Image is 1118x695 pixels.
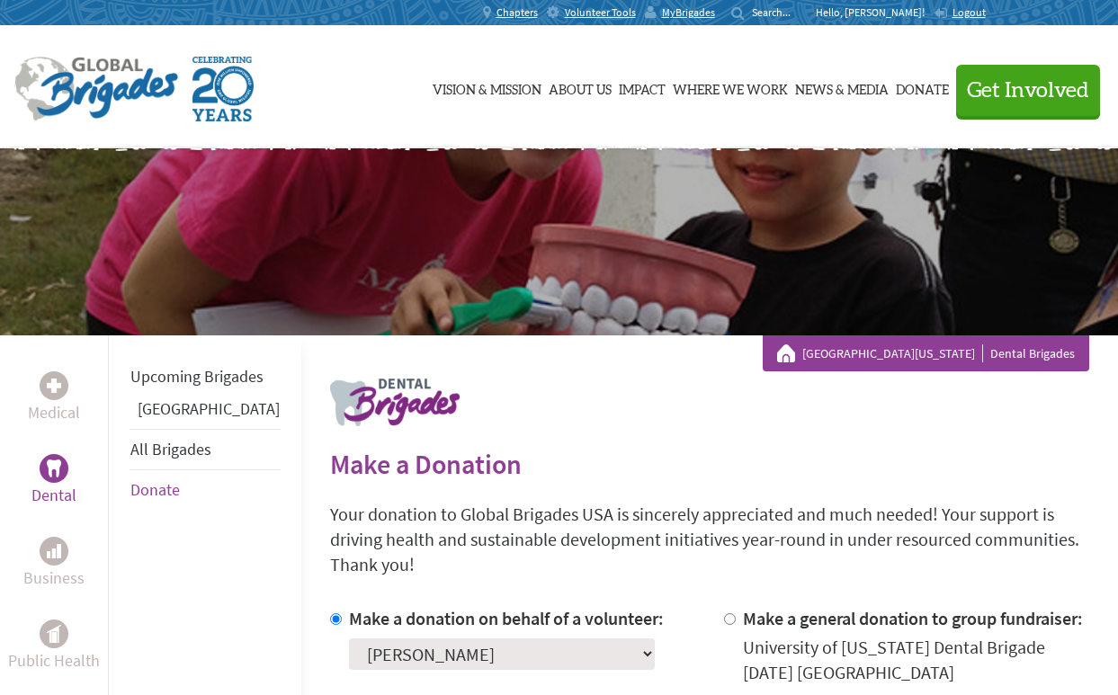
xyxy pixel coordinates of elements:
[743,607,1083,629] label: Make a general donation to group fundraiser:
[47,379,61,393] img: Medical
[130,479,180,500] a: Donate
[28,400,80,425] p: Medical
[31,454,76,508] a: DentalDental
[967,80,1089,102] span: Get Involved
[330,448,1089,480] h2: Make a Donation
[47,544,61,558] img: Business
[14,57,178,121] img: Global Brigades Logo
[549,42,612,132] a: About Us
[565,5,636,20] span: Volunteer Tools
[619,42,666,132] a: Impact
[31,483,76,508] p: Dental
[896,42,949,132] a: Donate
[802,344,983,362] a: [GEOGRAPHIC_DATA][US_STATE]
[956,65,1100,116] button: Get Involved
[496,5,538,20] span: Chapters
[330,502,1089,577] p: Your donation to Global Brigades USA is sincerely appreciated and much needed! Your support is dr...
[130,366,264,387] a: Upcoming Brigades
[934,5,986,20] a: Logout
[23,566,85,591] p: Business
[330,379,460,426] img: logo-dental.png
[40,371,68,400] div: Medical
[795,42,889,132] a: News & Media
[8,648,100,673] p: Public Health
[743,635,1089,685] div: University of [US_STATE] Dental Brigade [DATE] [GEOGRAPHIC_DATA]
[40,454,68,483] div: Dental
[349,607,664,629] label: Make a donation on behalf of a volunteer:
[40,619,68,648] div: Public Health
[192,57,254,121] img: Global Brigades Celebrating 20 Years
[47,459,61,477] img: Dental
[8,619,100,673] a: Public HealthPublic Health
[23,537,85,591] a: BusinessBusiness
[130,397,280,429] li: Guatemala
[47,625,61,643] img: Public Health
[816,5,934,20] p: Hello, [PERSON_NAME]!
[953,5,986,19] span: Logout
[28,371,80,425] a: MedicalMedical
[662,5,715,20] span: MyBrigades
[673,42,788,132] a: Where We Work
[130,439,211,459] a: All Brigades
[752,5,803,19] input: Search...
[433,42,541,132] a: Vision & Mission
[130,429,280,470] li: All Brigades
[130,357,280,397] li: Upcoming Brigades
[130,470,280,510] li: Donate
[138,398,280,419] a: [GEOGRAPHIC_DATA]
[777,344,1075,362] div: Dental Brigades
[40,537,68,566] div: Business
